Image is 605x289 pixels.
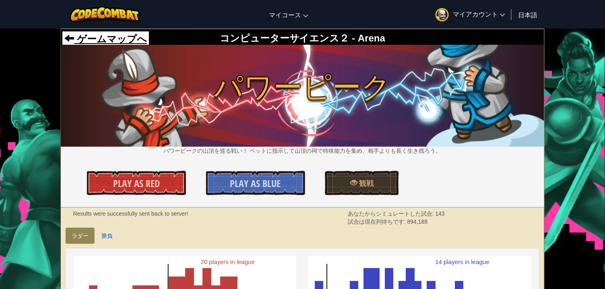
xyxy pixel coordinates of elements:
a: 勝負 [95,228,119,244]
span: 日本語 [518,10,537,19]
img: パワーピーク [61,45,544,147]
span: 試合は現在列待ちです: [348,218,407,225]
span: マイコース [269,10,301,19]
p: パワーピークの山頂を巡る戦い！ ペットに指示して山頂の祠で特殊能力を集め、相手よりも長く生き残ろう。 [61,147,544,155]
span: Play As Red [113,177,160,190]
a: マイアカウント [432,2,509,27]
strong: Results were successfully sent back to server! [73,210,188,217]
span: あなたからシミュレートした試合: [348,210,436,217]
span: 894,188 [407,218,428,225]
text: 14 players in league [436,258,489,265]
span: 観戦 [357,178,374,188]
span: パワーピーク [61,66,544,107]
a: ゲームマップへ [64,33,147,44]
a: ラダー [66,228,95,244]
a: マイコース [265,4,312,25]
span: マイアカウント [453,10,505,18]
span: コンピューターサイエンス２ [220,33,349,44]
a: 日本語 [514,4,541,25]
img: CodeCombat logo [70,6,140,23]
span: - Arena [349,33,385,44]
span: 143 [436,210,445,217]
span: Play As Blue [230,177,281,190]
text: 20 players in league [201,258,255,265]
a: 観戦 [325,171,399,195]
span: ゲームマップへ [74,33,147,44]
img: avatar [436,8,449,21]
